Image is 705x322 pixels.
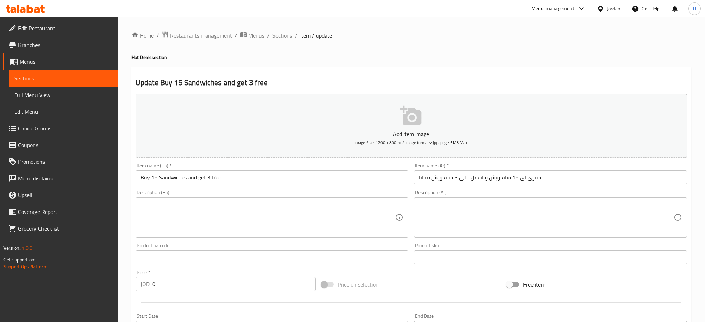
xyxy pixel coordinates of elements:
[235,31,237,40] li: /
[3,170,118,187] a: Menu disclaimer
[18,124,112,132] span: Choice Groups
[267,31,270,40] li: /
[3,153,118,170] a: Promotions
[157,31,159,40] li: /
[141,280,150,288] p: JOD
[9,103,118,120] a: Edit Menu
[136,78,687,88] h2: Update Buy 15 Sandwiches and get 3 free
[18,24,112,32] span: Edit Restaurant
[162,31,232,40] a: Restaurants management
[18,141,112,149] span: Coupons
[131,31,691,40] nav: breadcrumb
[9,87,118,103] a: Full Menu View
[3,187,118,203] a: Upsell
[414,250,687,264] input: Please enter product sku
[146,130,676,138] p: Add item image
[152,277,316,291] input: Please enter price
[3,20,118,37] a: Edit Restaurant
[136,94,687,158] button: Add item imageImage Size: 1200 x 800 px / Image formats: jpg, png / 5MB Max.
[3,220,118,237] a: Grocery Checklist
[19,57,112,66] span: Menus
[136,250,409,264] input: Please enter product barcode
[338,280,379,289] span: Price on selection
[14,91,112,99] span: Full Menu View
[3,203,118,220] a: Coverage Report
[3,255,35,264] span: Get support on:
[354,138,468,146] span: Image Size: 1200 x 800 px / Image formats: jpg, png / 5MB Max.
[136,170,409,184] input: Enter name En
[3,53,118,70] a: Menus
[18,191,112,199] span: Upsell
[18,174,112,183] span: Menu disclaimer
[18,41,112,49] span: Branches
[3,262,48,271] a: Support.OpsPlatform
[14,74,112,82] span: Sections
[248,31,264,40] span: Menus
[131,54,691,61] h4: Hot Deals section
[3,120,118,137] a: Choice Groups
[18,208,112,216] span: Coverage Report
[3,37,118,53] a: Branches
[3,243,21,252] span: Version:
[18,158,112,166] span: Promotions
[170,31,232,40] span: Restaurants management
[295,31,297,40] li: /
[607,5,620,13] div: Jordan
[18,224,112,233] span: Grocery Checklist
[240,31,264,40] a: Menus
[22,243,32,252] span: 1.0.0
[693,5,696,13] span: H
[3,137,118,153] a: Coupons
[9,70,118,87] a: Sections
[523,280,545,289] span: Free item
[414,170,687,184] input: Enter name Ar
[272,31,292,40] a: Sections
[131,31,154,40] a: Home
[531,5,574,13] div: Menu-management
[300,31,332,40] span: item / update
[14,107,112,116] span: Edit Menu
